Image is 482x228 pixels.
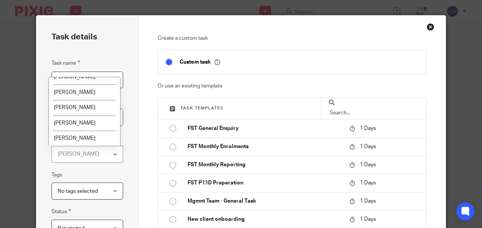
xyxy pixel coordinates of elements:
p: FST General Enquiry [188,125,342,132]
p: Mgmnt Team - General Task [188,197,342,205]
div: [PERSON_NAME] [58,151,99,157]
span: 1 Days [360,144,376,149]
span: 1 Days [360,126,376,131]
p: Create a custom task [158,34,426,42]
span: No tags selected [58,189,98,194]
span: [PERSON_NAME] [54,105,95,110]
span: 1 Days [360,180,376,186]
span: 1 Days [360,217,376,222]
label: Task name [52,59,80,67]
span: 1 Days [360,198,376,204]
span: [PERSON_NAME] [54,136,95,141]
p: FST P11D Preperation [188,179,342,187]
label: Status [52,207,71,216]
span: [PERSON_NAME] [54,90,95,95]
p: Custom task [180,59,220,66]
label: Tags [52,171,62,179]
span: [PERSON_NAME] [54,120,95,126]
p: New client onboarding [188,216,342,223]
p: Or use an existing template [158,82,426,90]
span: 1 Days [360,162,376,167]
input: Task name [52,72,123,89]
div: Close this dialog window [427,23,434,31]
p: FST Monthly Enrolments [188,143,342,150]
h2: Task details [52,31,97,44]
input: Search... [329,109,419,117]
span: Task templates [180,106,224,110]
p: FST Monthly Reporting [188,161,342,169]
